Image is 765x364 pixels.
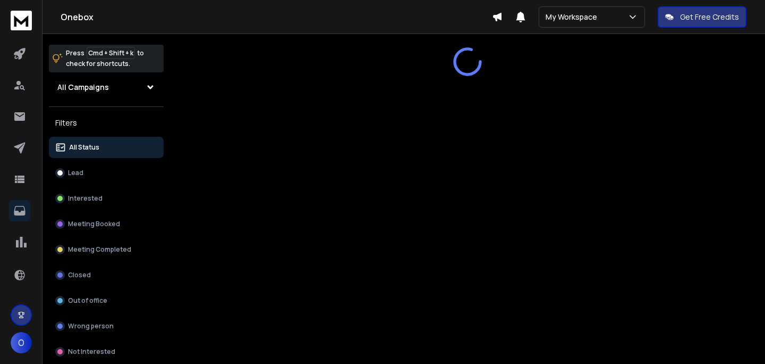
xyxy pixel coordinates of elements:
p: Meeting Booked [68,220,120,228]
h3: Filters [49,115,164,130]
button: Get Free Credits [658,6,746,28]
button: Closed [49,264,164,286]
p: My Workspace [546,12,601,22]
p: Lead [68,169,83,177]
p: Wrong person [68,322,114,330]
button: Out of office [49,290,164,311]
img: logo [11,11,32,30]
button: Meeting Completed [49,239,164,260]
button: All Campaigns [49,77,164,98]
button: Lead [49,162,164,184]
p: Out of office [68,296,107,305]
button: O [11,332,32,353]
h1: All Campaigns [57,82,109,93]
button: Not Interested [49,341,164,362]
p: Not Interested [68,348,115,356]
p: Press to check for shortcuts. [66,48,144,69]
button: Meeting Booked [49,213,164,235]
p: Meeting Completed [68,245,131,254]
button: Wrong person [49,316,164,337]
p: Closed [68,271,91,279]
span: Cmd + Shift + k [87,47,135,59]
p: Interested [68,194,103,203]
button: Interested [49,188,164,209]
h1: Onebox [61,11,492,23]
p: Get Free Credits [680,12,739,22]
p: All Status [69,143,99,152]
button: All Status [49,137,164,158]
